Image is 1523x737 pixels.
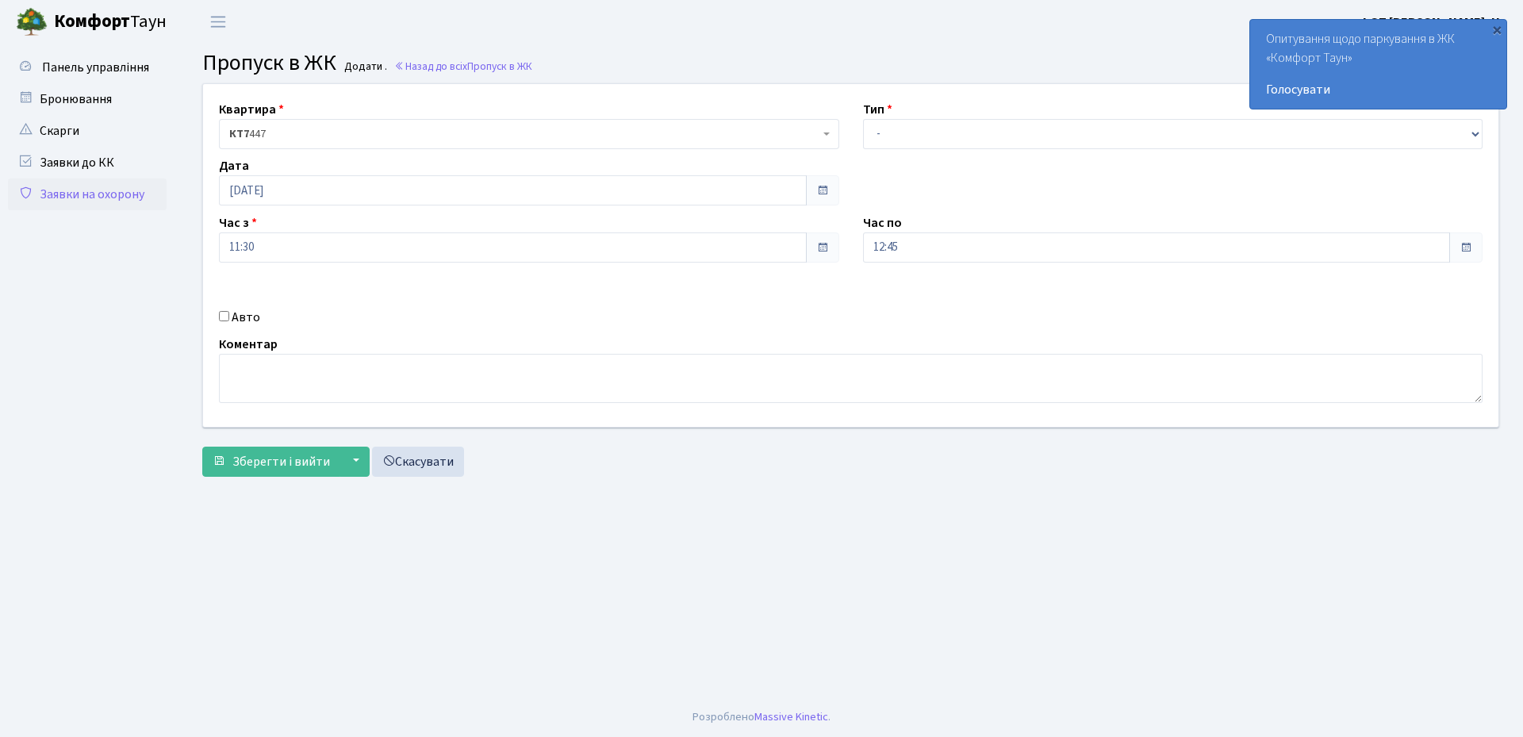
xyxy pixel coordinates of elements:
a: Бронювання [8,83,167,115]
div: Розроблено . [692,708,831,726]
div: × [1489,21,1505,37]
span: Таун [54,9,167,36]
button: Переключити навігацію [198,9,238,35]
b: ФОП [PERSON_NAME]. Н. [1360,13,1504,31]
a: Голосувати [1266,80,1490,99]
b: КТ7 [229,126,249,142]
span: <b>КТ7</b>&nbsp;&nbsp;&nbsp;447 [229,126,819,142]
b: Комфорт [54,9,130,34]
img: logo.png [16,6,48,38]
label: Квартира [219,100,284,119]
a: Заявки до КК [8,147,167,178]
span: <b>КТ7</b>&nbsp;&nbsp;&nbsp;447 [219,119,839,149]
label: Тип [863,100,892,119]
label: Час по [863,213,902,232]
span: Пропуск в ЖК [467,59,532,74]
small: Додати . [341,60,387,74]
a: ФОП [PERSON_NAME]. Н. [1360,13,1504,32]
a: Панель управління [8,52,167,83]
a: Заявки на охорону [8,178,167,210]
div: Опитування щодо паркування в ЖК «Комфорт Таун» [1250,20,1506,109]
a: Назад до всіхПропуск в ЖК [394,59,532,74]
button: Зберегти і вийти [202,447,340,477]
a: Скасувати [372,447,464,477]
label: Час з [219,213,257,232]
label: Коментар [219,335,278,354]
a: Massive Kinetic [754,708,828,725]
label: Дата [219,156,249,175]
a: Скарги [8,115,167,147]
span: Пропуск в ЖК [202,47,336,79]
span: Панель управління [42,59,149,76]
span: Зберегти і вийти [232,453,330,470]
label: Авто [232,308,260,327]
